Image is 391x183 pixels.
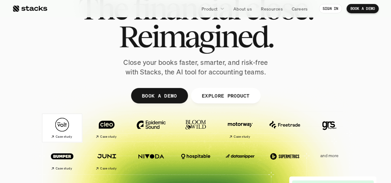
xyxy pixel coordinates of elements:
h2: Case study [234,135,250,139]
p: BOOK A DEMO [142,91,177,100]
p: About us [233,6,252,12]
span: Reimagined. [118,23,273,50]
p: Close your books faster, smarter, and risk-free with Stacks, the AI tool for accounting teams. [118,58,273,77]
a: EXPLORE PRODUCT [191,88,260,103]
a: Case study [87,146,126,173]
h2: Case study [100,167,117,170]
a: Privacy Policy [73,143,100,147]
p: and more [310,153,348,158]
a: Case study [87,114,126,141]
p: SIGN IN [323,6,338,11]
a: BOOK A DEMO [131,88,188,103]
a: Careers [288,3,312,14]
a: BOOK A DEMO [346,4,379,13]
a: Resources [257,3,287,14]
a: Case study [43,146,81,173]
p: Careers [292,6,308,12]
p: EXPLORE PRODUCT [202,91,249,100]
a: About us [230,3,256,14]
a: SIGN IN [319,4,342,13]
h2: Case study [100,135,117,139]
p: BOOK A DEMO [350,6,375,11]
h2: Case study [56,167,72,170]
p: Resources [261,6,283,12]
a: Case study [43,114,81,141]
a: Case study [221,114,259,141]
p: Product [202,6,218,12]
h2: Case study [56,135,72,139]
